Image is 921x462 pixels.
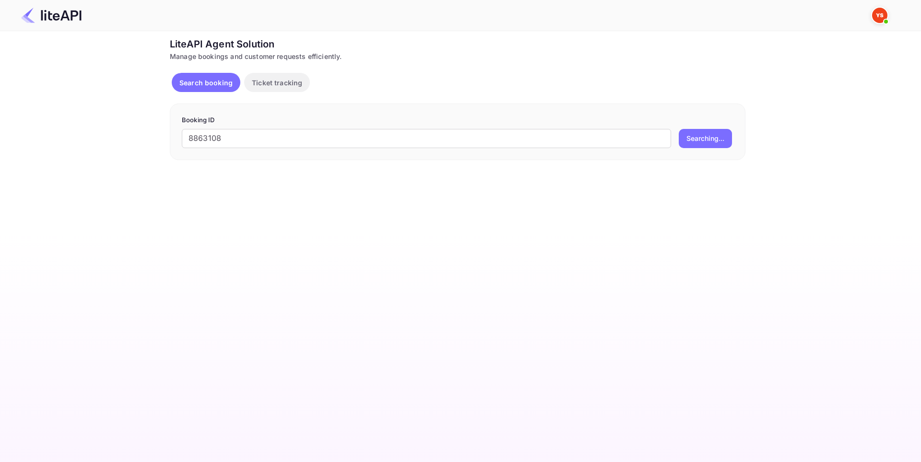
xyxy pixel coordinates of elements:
div: Manage bookings and customer requests efficiently. [170,51,745,61]
div: LiteAPI Agent Solution [170,37,745,51]
img: Yandex Support [872,8,887,23]
input: Enter Booking ID (e.g., 63782194) [182,129,671,148]
img: LiteAPI Logo [21,8,82,23]
p: Search booking [179,78,233,88]
p: Booking ID [182,115,733,125]
p: Ticket tracking [252,78,302,88]
button: Searching... [679,129,732,148]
